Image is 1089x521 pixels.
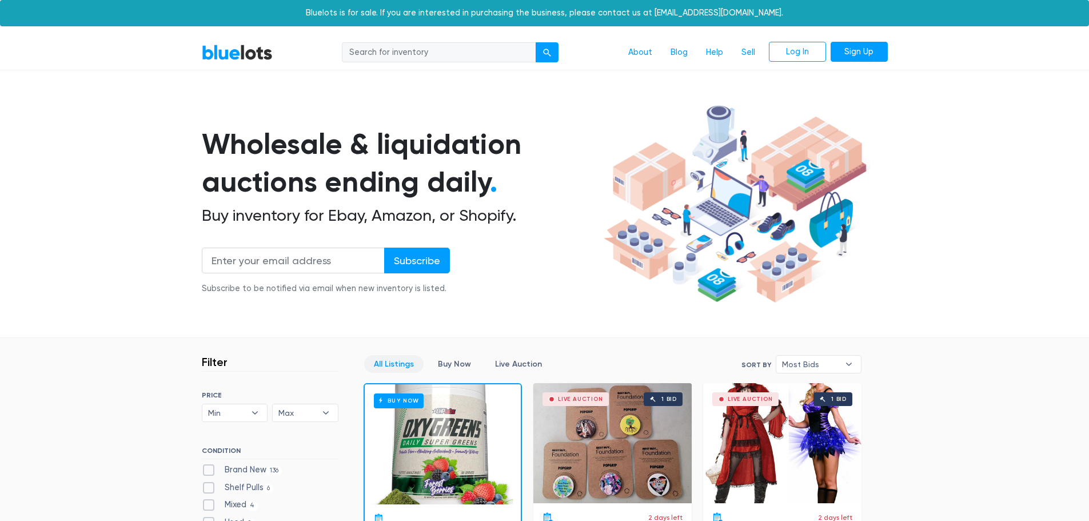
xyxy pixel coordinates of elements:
span: 136 [266,466,282,475]
a: Blog [661,42,697,63]
a: About [619,42,661,63]
h6: Buy Now [374,393,424,408]
a: Sign Up [831,42,888,62]
label: Sort By [741,360,771,370]
div: Live Auction [558,396,603,402]
h2: Buy inventory for Ebay, Amazon, or Shopify. [202,206,600,225]
span: Max [278,404,316,421]
h3: Filter [202,355,228,369]
b: ▾ [243,404,267,421]
input: Enter your email address [202,248,385,273]
div: Live Auction [728,396,773,402]
span: Most Bids [782,356,839,373]
input: Search for inventory [342,42,536,63]
a: Buy Now [428,355,481,373]
a: Sell [732,42,764,63]
a: All Listings [364,355,424,373]
input: Subscribe [384,248,450,273]
a: Live Auction 1 bid [533,383,692,503]
a: BlueLots [202,44,273,61]
div: 1 bid [831,396,847,402]
a: Log In [769,42,826,62]
b: ▾ [837,356,861,373]
span: 4 [246,502,258,511]
span: Min [208,404,246,421]
h6: PRICE [202,391,338,399]
label: Mixed [202,499,258,511]
span: . [490,165,497,199]
img: hero-ee84e7d0318cb26816c560f6b4441b76977f77a177738b4e94f68c95b2b83dbb.png [600,100,871,308]
a: Help [697,42,732,63]
a: Live Auction [485,355,552,373]
a: Buy Now [365,384,521,504]
div: 1 bid [661,396,677,402]
h1: Wholesale & liquidation auctions ending daily [202,125,600,201]
a: Live Auction 1 bid [703,383,861,503]
label: Shelf Pulls [202,482,274,494]
label: Brand New [202,464,282,476]
div: Subscribe to be notified via email when new inventory is listed. [202,283,450,295]
b: ▾ [314,404,338,421]
span: 6 [264,484,274,493]
h6: CONDITION [202,447,338,459]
